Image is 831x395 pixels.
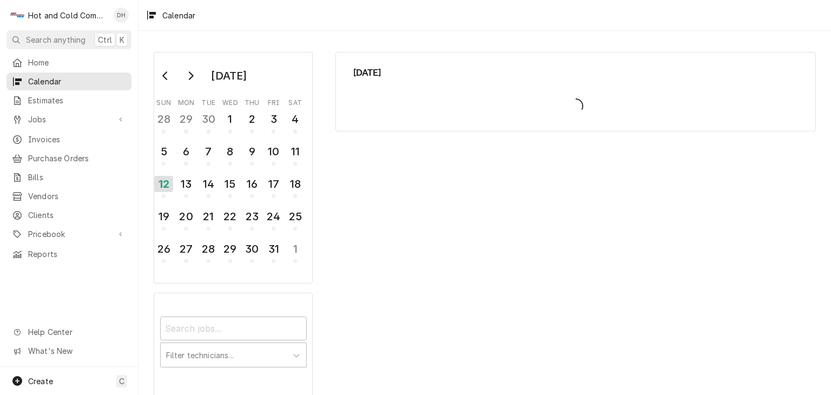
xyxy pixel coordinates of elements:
[28,76,126,87] span: Calendar
[243,208,260,225] div: 23
[160,307,307,379] div: Calendar Filters
[6,54,131,71] a: Home
[6,168,131,186] a: Bills
[177,176,194,192] div: 13
[6,73,131,90] a: Calendar
[287,241,304,257] div: 1
[28,134,126,145] span: Invoices
[265,241,282,257] div: 31
[10,8,25,23] div: H
[153,95,175,108] th: Sunday
[28,377,53,386] span: Create
[222,176,239,192] div: 15
[219,95,241,108] th: Wednesday
[197,95,219,108] th: Tuesday
[154,176,173,192] div: 12
[200,176,217,192] div: 14
[28,228,110,240] span: Pricebook
[222,143,239,160] div: 8
[28,114,110,125] span: Jobs
[207,67,250,85] div: [DATE]
[243,176,260,192] div: 16
[155,241,172,257] div: 26
[287,143,304,160] div: 11
[28,172,126,183] span: Bills
[200,143,217,160] div: 7
[114,8,129,23] div: Daryl Harris's Avatar
[177,208,194,225] div: 20
[285,95,306,108] th: Saturday
[243,143,260,160] div: 9
[28,153,126,164] span: Purchase Orders
[6,245,131,263] a: Reports
[155,208,172,225] div: 19
[6,91,131,109] a: Estimates
[222,208,239,225] div: 22
[263,95,285,108] th: Friday
[6,323,131,341] a: Go to Help Center
[155,67,176,84] button: Go to previous month
[353,65,799,80] span: [DATE]
[200,208,217,225] div: 21
[28,10,108,21] div: Hot and Cold Commercial Kitchens, Inc.
[243,241,260,257] div: 30
[177,111,194,127] div: 29
[6,130,131,148] a: Invoices
[175,95,197,108] th: Monday
[265,143,282,160] div: 10
[287,176,304,192] div: 18
[98,34,112,45] span: Ctrl
[6,110,131,128] a: Go to Jobs
[200,111,217,127] div: 30
[222,111,239,127] div: 1
[6,187,131,205] a: Vendors
[177,241,194,257] div: 27
[243,111,260,127] div: 2
[10,8,25,23] div: Hot and Cold Commercial Kitchens, Inc.'s Avatar
[287,208,304,225] div: 25
[6,149,131,167] a: Purchase Orders
[26,34,85,45] span: Search anything
[353,95,799,117] span: Loading...
[265,208,282,225] div: 24
[120,34,124,45] span: K
[222,241,239,257] div: 29
[200,241,217,257] div: 28
[28,248,126,260] span: Reports
[28,95,126,106] span: Estimates
[154,52,313,284] div: Calendar Day Picker
[6,225,131,243] a: Go to Pricebook
[28,190,126,202] span: Vendors
[265,176,282,192] div: 17
[265,111,282,127] div: 3
[155,143,172,160] div: 5
[114,8,129,23] div: DH
[28,57,126,68] span: Home
[28,326,125,338] span: Help Center
[6,206,131,224] a: Clients
[6,342,131,360] a: Go to What's New
[160,317,307,340] input: Search jobs...
[6,30,131,49] button: Search anythingCtrlK
[28,209,126,221] span: Clients
[119,376,124,387] span: C
[177,143,194,160] div: 6
[155,111,172,127] div: 28
[241,95,263,108] th: Thursday
[180,67,201,84] button: Go to next month
[335,52,816,131] div: Calendar Calendar
[287,111,304,127] div: 4
[28,345,125,357] span: What's New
